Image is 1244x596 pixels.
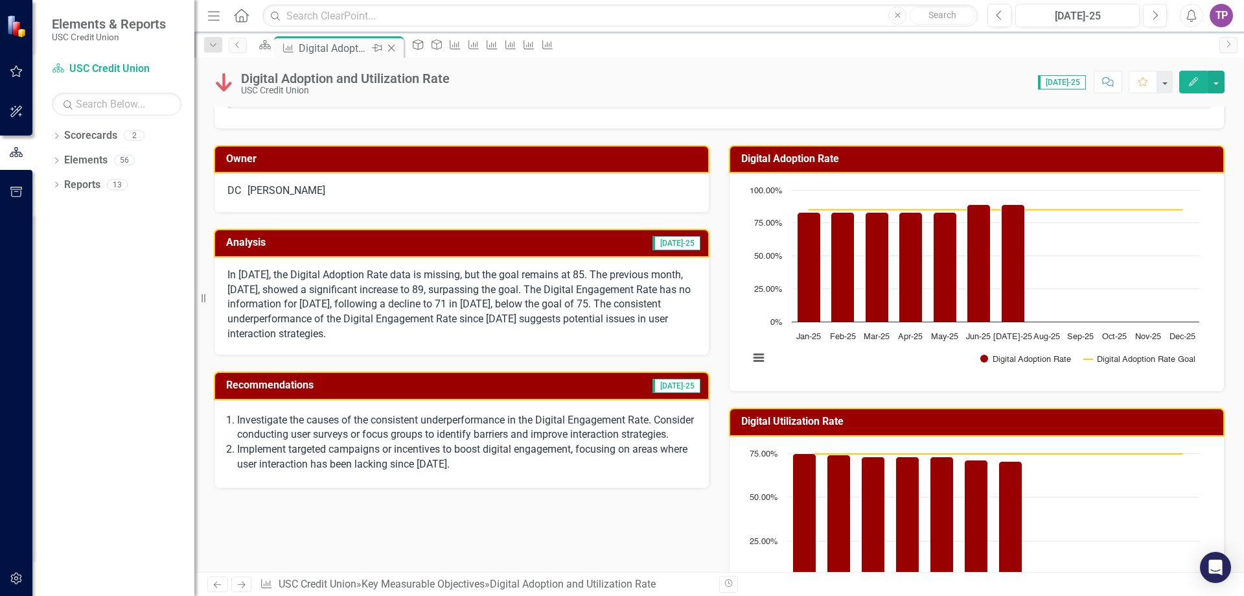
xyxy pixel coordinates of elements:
text: Feb-25 [830,333,856,341]
path: Mar-25, 83. Digital Adoption Rate . [866,213,889,322]
text: 100.00% [750,187,782,195]
h3: Analysis [226,237,438,248]
text: 0% [770,318,782,327]
text: 25.00% [754,285,782,294]
span: [DATE]-25 [1038,75,1086,89]
span: Elements & Reports [52,16,166,32]
div: [DATE]-25 [1020,8,1135,24]
div: Digital Adoption and Utilization Rate [241,71,450,86]
input: Search ClearPoint... [262,5,978,27]
g: Digital Adoption Rate Goal, series 2 of 2. Line with 12 data points. [807,208,1185,213]
img: Below Plan [214,72,235,93]
a: Key Measurable Objectives [362,578,485,590]
text: Sep-25 [1067,333,1094,341]
a: Elements [64,153,108,168]
text: 50.00% [754,252,782,261]
text: 25.00% [750,538,777,546]
path: Feb-25, 83. Digital Adoption Rate . [831,213,855,322]
h3: Recommendations [226,379,531,391]
button: Show Digital Adoption Rate Goal [1084,354,1194,364]
text: Aug-25 [1033,333,1060,341]
text: [DATE]-25 [993,333,1032,341]
text: Jun-25 [966,333,991,341]
div: 56 [114,155,135,166]
h3: Owner [226,153,702,165]
g: Digital Engagement Rate Goal, series 2 of 2. Line with 12 data points. [802,451,1185,456]
path: Apr-25, 83. Digital Adoption Rate . [899,213,923,322]
text: May-25 [931,333,958,341]
text: 50.00% [750,494,777,502]
path: Feb-25, 74. Digital Engagement Rate. [827,455,851,585]
button: View chart menu, Chart [750,349,768,367]
text: 75.00% [750,450,777,459]
p: In [DATE], the Digital Adoption Rate data is missing, but the goal remains at 85. The previous mo... [227,268,696,342]
text: Nov-25 [1135,333,1161,341]
small: USC Credit Union [52,32,166,42]
div: DC [227,184,241,198]
div: [PERSON_NAME] [248,184,325,198]
div: Digital Adoption and Utilization Rate [299,40,368,56]
text: Apr-25 [898,333,923,341]
p: Investigate the causes of the consistent underperformance in the Digital Engagement Rate. Conside... [237,413,696,443]
div: Open Intercom Messenger [1200,552,1231,583]
button: Search [910,6,974,25]
p: Implement targeted campaigns or incentives to boost digital engagement, focusing on areas where u... [237,442,696,472]
div: 2 [124,130,144,141]
div: 13 [107,179,128,190]
span: [DATE]-25 [652,379,700,393]
img: ClearPoint Strategy [6,15,29,38]
g: Digital Engagement Rate, series 1 of 2. Bar series with 12 bars. [793,453,1183,586]
button: [DATE]-25 [1015,4,1140,27]
button: TP [1210,4,1233,27]
path: Mar-25, 73. Digital Engagement Rate. [862,457,885,585]
input: Search Below... [52,93,181,115]
text: 75.00% [754,219,782,228]
g: Digital Adoption Rate , series 1 of 2. Bar series with 12 bars. [798,190,1183,322]
span: Search [928,10,956,20]
div: USC Credit Union [241,86,450,95]
button: Show Digital Adoption Rate [980,354,1070,364]
text: Dec-25 [1169,333,1195,341]
a: Reports [64,178,100,193]
h3: Digital Adoption Rate [741,153,1217,165]
path: Apr-25, 73. Digital Engagement Rate. [896,457,919,585]
h3: Digital Utilization Rate [741,416,1217,427]
path: Jul-25, 89. Digital Adoption Rate . [1002,205,1025,322]
path: Jun-25, 71. Digital Engagement Rate. [965,460,988,585]
a: USC Credit Union [52,62,181,77]
a: USC Credit Union [279,578,356,590]
path: May-25, 73. Digital Engagement Rate. [930,457,954,585]
path: Jul-25, 70.5. Digital Engagement Rate. [999,461,1022,585]
div: Digital Adoption and Utilization Rate [490,578,656,590]
div: Chart. Highcharts interactive chart. [743,184,1211,378]
path: Jun-25, 89. Digital Adoption Rate . [967,205,991,322]
span: [DATE]-25 [652,236,700,250]
text: Oct-25 [1102,333,1127,341]
a: Scorecards [64,128,117,143]
path: May-25, 83. Digital Adoption Rate . [934,213,957,322]
path: Jan-25, 83. Digital Adoption Rate . [798,213,821,322]
svg: Interactive chart [743,184,1206,378]
div: » » [260,577,709,592]
text: Mar-25 [864,333,890,341]
text: Jan-25 [796,333,821,341]
path: Jan-25, 75. Digital Engagement Rate. [793,453,816,585]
